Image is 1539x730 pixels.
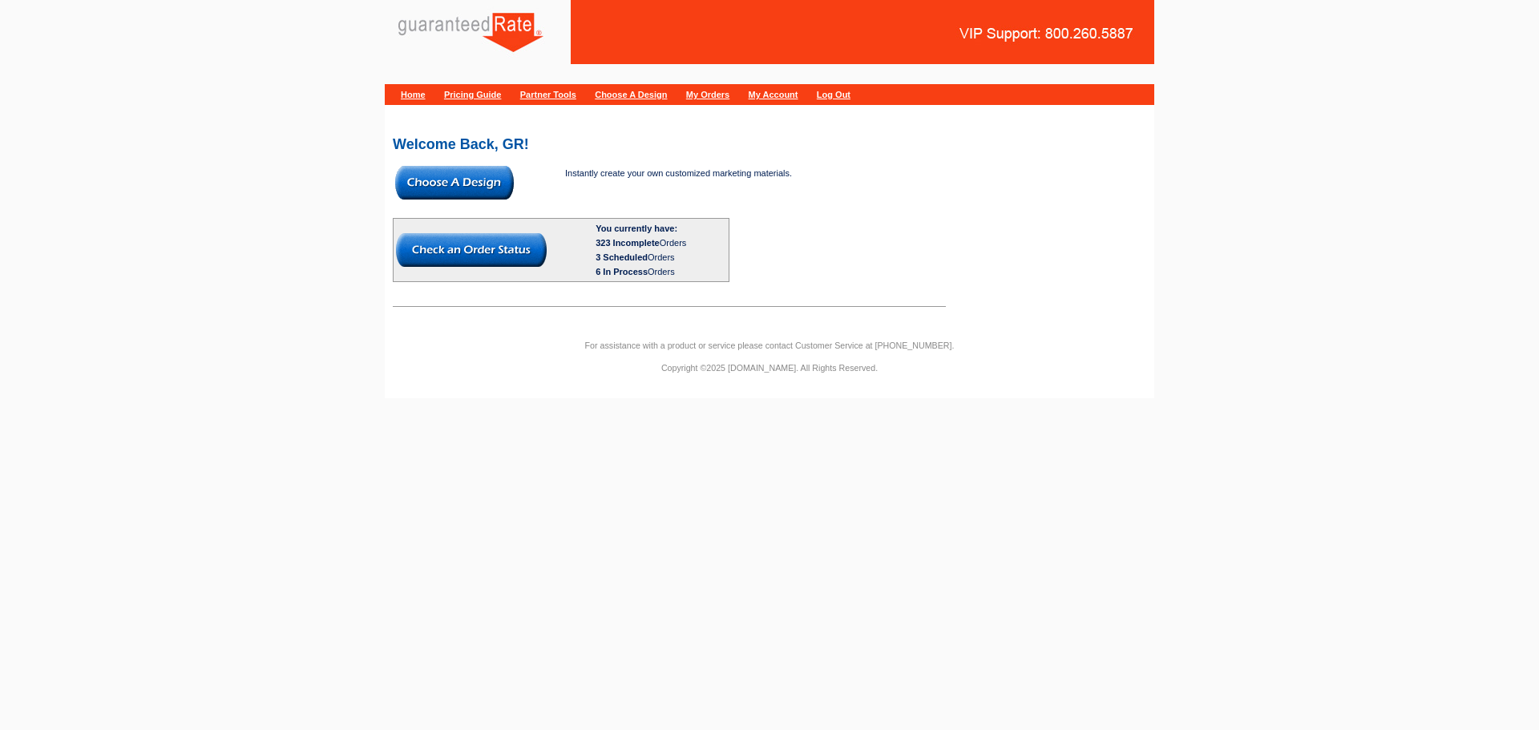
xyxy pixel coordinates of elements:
[596,252,648,262] span: 3 Scheduled
[444,90,502,99] a: Pricing Guide
[595,90,667,99] a: Choose A Design
[749,90,798,99] a: My Account
[565,168,792,178] span: Instantly create your own customized marketing materials.
[596,267,648,276] span: 6 In Process
[596,238,659,248] span: 323 Incomplete
[385,338,1154,353] p: For assistance with a product or service please contact Customer Service at [PHONE_NUMBER].
[596,224,677,233] b: You currently have:
[520,90,576,99] a: Partner Tools
[393,137,1146,151] h2: Welcome Back, GR!
[596,236,726,279] div: Orders Orders Orders
[395,166,514,200] img: button-choose-design.gif
[396,233,547,267] img: button-check-order-status.gif
[401,90,426,99] a: Home
[686,90,729,99] a: My Orders
[817,90,850,99] a: Log Out
[385,361,1154,375] p: Copyright ©2025 [DOMAIN_NAME]. All Rights Reserved.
